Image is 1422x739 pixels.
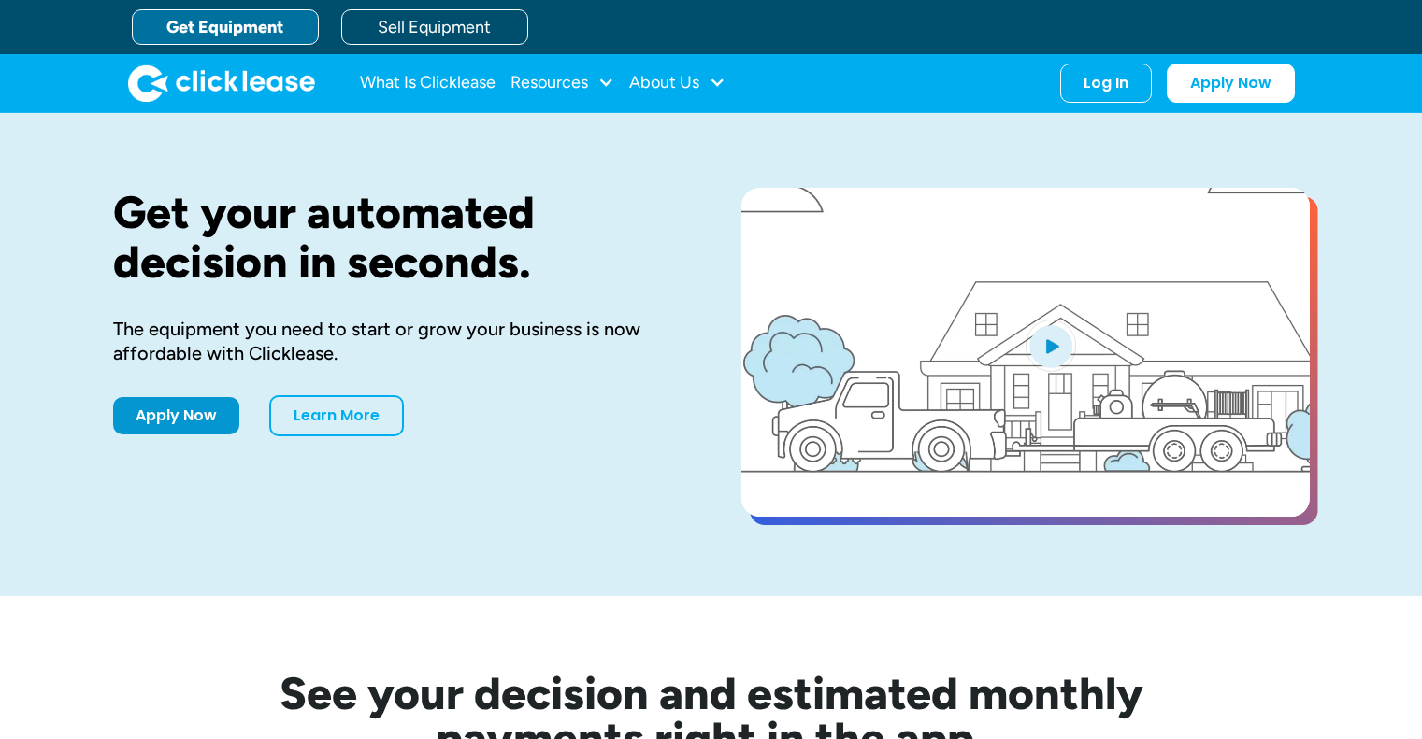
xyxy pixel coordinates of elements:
div: Resources [510,64,614,102]
a: Apply Now [113,397,239,434]
div: Log In [1084,74,1128,92]
div: The equipment you need to start or grow your business is now affordable with Clicklease. [113,317,682,365]
a: open lightbox [741,188,1310,517]
a: Learn More [269,395,404,436]
h1: Get your automated decision in seconds. [113,188,682,287]
a: home [128,64,315,102]
a: Sell Equipment [341,9,528,45]
a: Get Equipment [132,9,319,45]
div: About Us [629,64,725,102]
a: What Is Clicklease [360,64,496,102]
img: Clicklease logo [128,64,315,102]
a: Apply Now [1167,64,1295,103]
img: Blue play button logo on a light blue circular background [1026,320,1076,372]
